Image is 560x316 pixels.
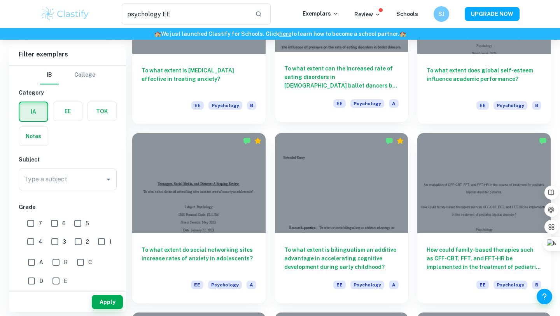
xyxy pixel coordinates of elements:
img: Marked [385,137,393,145]
h6: To what extent can the increased rate of eating disorders in [DEMOGRAPHIC_DATA] ballet dancers be... [284,64,399,90]
button: SJ [434,6,449,22]
span: D [39,277,43,285]
h6: We just launched Clastify for Schools. Click to learn how to become a school partner. [2,30,558,38]
span: Psychology [350,99,384,108]
span: A [247,281,256,289]
div: Premium [254,137,262,145]
span: EE [191,101,204,110]
span: 3 [63,237,66,246]
span: A [389,281,399,289]
span: 🏫 [154,31,161,37]
a: To what extent do social networking sites increase rates of anxiety in adolescents?EEPsychologyA [132,133,266,303]
img: Marked [539,137,547,145]
button: EE [53,102,82,121]
img: Marked [243,137,251,145]
span: 1 [109,237,112,246]
h6: Category [19,88,117,97]
span: Psychology [350,281,384,289]
span: A [39,258,43,267]
h6: To what extent does global self-esteem influence academic performance? [427,66,541,92]
span: 2 [86,237,89,246]
span: A [389,99,399,108]
h6: How could family-based therapies such as CFF-CBT, FFT, and FFT-HR be implemented in the treatment... [427,246,541,271]
button: Notes [19,127,48,146]
button: Open [103,174,114,185]
button: UPGRADE NOW [465,7,520,21]
img: Clastify logo [40,6,90,22]
a: To what extent is bilingualism an additive advantage in accelerating cognitive development during... [275,133,408,303]
div: Filter type choice [40,66,95,84]
input: Search for any exemplars... [122,3,249,25]
button: IA [19,102,47,121]
span: Psychology [493,281,527,289]
span: EE [333,99,346,108]
p: Review [354,10,381,19]
span: EE [476,101,489,110]
span: B [532,101,541,110]
span: EE [333,281,346,289]
p: Exemplars [303,9,339,18]
div: Premium [396,137,404,145]
span: Psychology [208,281,242,289]
span: B [247,101,256,110]
h6: Grade [19,203,117,211]
span: E [64,277,67,285]
span: B [64,258,68,267]
h6: SJ [437,10,446,18]
button: TOK [87,102,116,121]
h6: To what extent is [MEDICAL_DATA] effective in treating anxiety? [142,66,256,92]
button: College [74,66,95,84]
a: here [279,31,291,37]
span: Psychology [208,101,242,110]
span: 5 [86,219,89,228]
span: 7 [38,219,42,228]
span: Psychology [493,101,527,110]
span: 🏫 [399,31,406,37]
button: IB [40,66,59,84]
span: B [532,281,541,289]
span: 6 [62,219,66,228]
h6: To what extent do social networking sites increase rates of anxiety in adolescents? [142,246,256,271]
h6: Subject [19,155,117,164]
span: EE [476,281,489,289]
a: Schools [396,11,418,17]
span: EE [191,281,203,289]
button: Help and Feedback [537,289,552,304]
h6: To what extent is bilingualism an additive advantage in accelerating cognitive development during... [284,246,399,271]
button: Apply [92,295,123,309]
span: 4 [38,237,42,246]
span: C [88,258,92,267]
a: How could family-based therapies such as CFF-CBT, FFT, and FFT-HR be implemented in the treatment... [417,133,551,303]
h6: Filter exemplars [9,44,126,65]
